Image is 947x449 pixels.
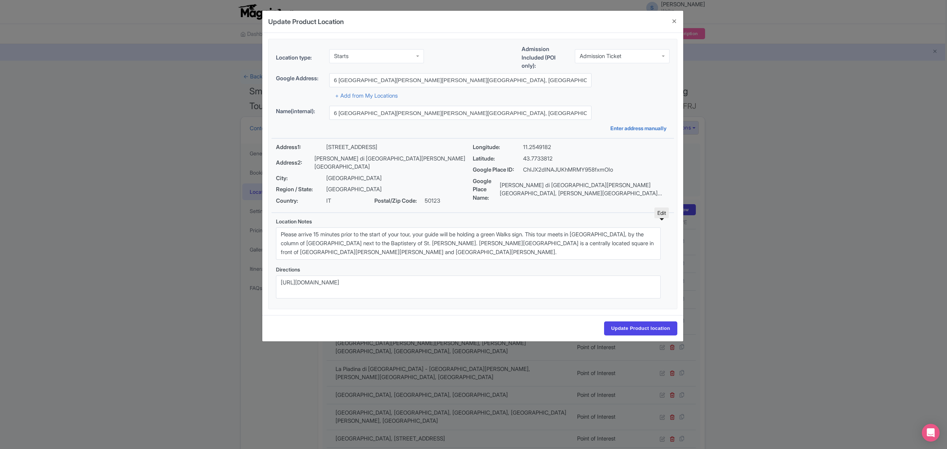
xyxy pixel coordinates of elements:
h4: Update Product Location [268,17,344,27]
input: Update Product location [604,321,677,335]
label: Name(internal): [276,107,323,116]
p: [STREET_ADDRESS] [326,143,377,152]
span: Country: [276,197,326,205]
p: 43.7733812 [523,155,553,163]
span: City: [276,174,326,183]
span: Directions [276,266,300,273]
a: + Add from My Locations [335,92,398,99]
label: Location type: [276,54,323,62]
textarea: Please arrive 15 minutes prior to the start of your tour, your guide will be holding a green Walk... [276,227,661,260]
label: Google Address: [276,74,323,83]
a: Enter address manually [610,124,670,132]
span: Region / State: [276,185,326,194]
p: IT [326,197,331,205]
span: Address2: [276,159,314,167]
p: ChIJX2dINAJUKhMRMY958fxmOIo [523,166,613,174]
div: Starts [334,53,348,60]
p: [GEOGRAPHIC_DATA] [326,185,382,194]
p: [PERSON_NAME] di [GEOGRAPHIC_DATA][PERSON_NAME][GEOGRAPHIC_DATA], [PERSON_NAME][GEOGRAPHIC_DATA]... [500,181,669,198]
span: Address1: [276,143,326,152]
p: 50123 [425,197,440,205]
label: Admission Included (POI only): [522,45,569,70]
p: 11.2549182 [523,143,551,152]
div: Admission Ticket [580,53,621,60]
span: Postal/Zip Code: [374,197,425,205]
textarea: [URL][DOMAIN_NAME] [276,276,661,299]
span: Latitude: [473,155,523,163]
input: Search address [329,73,592,87]
span: Google Place ID: [473,166,523,174]
p: [PERSON_NAME] di [GEOGRAPHIC_DATA][PERSON_NAME][GEOGRAPHIC_DATA] [314,155,473,171]
button: Close [665,11,683,32]
span: Location Notes [276,218,312,224]
p: [GEOGRAPHIC_DATA] [326,174,382,183]
span: Longitude: [473,143,523,152]
div: Open Intercom Messenger [922,424,940,442]
div: Edit [654,207,669,218]
span: Google Place Name: [473,177,500,202]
